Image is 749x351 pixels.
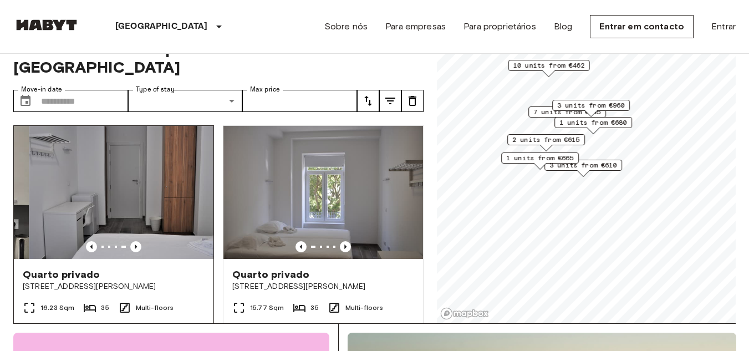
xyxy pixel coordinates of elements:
[232,281,414,292] span: [STREET_ADDRESS][PERSON_NAME]
[506,153,574,163] span: 1 units from €665
[340,241,351,252] button: Previous image
[512,135,580,145] span: 2 units from €615
[401,90,424,112] button: tune
[101,303,109,313] span: 35
[86,241,97,252] button: Previous image
[13,19,80,30] img: Habyt
[295,241,307,252] button: Previous image
[440,307,489,320] a: Mapbox logo
[21,85,62,94] label: Move-in date
[554,20,573,33] a: Blog
[14,90,37,112] button: Choose date
[590,15,694,38] a: Entrar em contacto
[115,20,208,33] p: [GEOGRAPHIC_DATA]
[385,20,446,33] a: Para empresas
[559,118,627,128] span: 1 units from €680
[711,20,736,33] a: Entrar
[250,85,280,94] label: Max price
[544,160,622,177] div: Map marker
[379,90,401,112] button: tune
[136,85,175,94] label: Type of stay
[507,134,585,151] div: Map marker
[23,281,205,292] span: [STREET_ADDRESS][PERSON_NAME]
[40,303,74,313] span: 16.23 Sqm
[554,117,632,134] div: Map marker
[232,268,309,281] span: Quarto privado
[528,106,606,124] div: Map marker
[357,90,379,112] button: tune
[552,100,630,117] div: Map marker
[136,303,174,313] span: Multi-floors
[533,107,601,117] span: 7 units from €545
[549,160,617,170] span: 3 units from €610
[250,303,284,313] span: 15.77 Sqm
[557,100,625,110] span: 3 units from €960
[463,20,536,33] a: Para proprietários
[437,26,736,323] canvas: Map
[223,126,423,259] img: Marketing picture of unit PT-17-010-001-21H
[29,126,228,259] img: Marketing picture of unit PT-17-010-001-08H
[508,60,590,77] div: Map marker
[130,241,141,252] button: Previous image
[23,268,100,281] span: Quarto privado
[501,152,579,170] div: Map marker
[513,60,585,70] span: 10 units from €462
[13,39,424,77] span: Private rooms and apartments for rent in [GEOGRAPHIC_DATA]
[324,20,368,33] a: Sobre nós
[310,303,318,313] span: 35
[345,303,384,313] span: Multi-floors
